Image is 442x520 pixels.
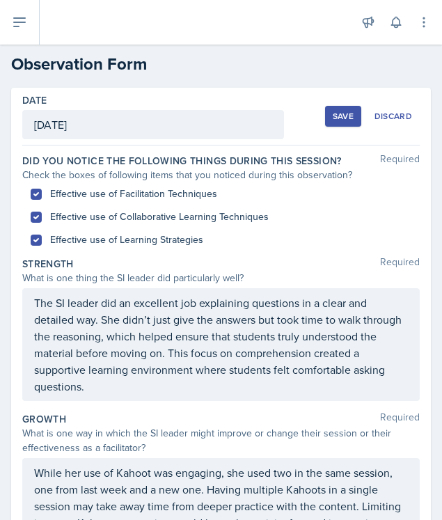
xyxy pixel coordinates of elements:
[22,93,47,107] label: Date
[22,271,420,285] div: What is one thing the SI leader did particularly well?
[325,106,361,127] button: Save
[50,210,269,224] label: Effective use of Collaborative Learning Techniques
[34,294,408,395] p: The SI leader did an excellent job explaining questions in a clear and detailed way. She didn’t j...
[22,168,420,182] div: Check the boxes of following items that you noticed during this observation?
[367,106,420,127] button: Discard
[380,154,420,168] span: Required
[380,412,420,426] span: Required
[11,52,431,77] h2: Observation Form
[22,154,342,168] label: Did you notice the following things during this session?
[380,257,420,271] span: Required
[50,233,203,247] label: Effective use of Learning Strategies
[374,111,412,122] div: Discard
[22,412,66,426] label: Growth
[50,187,217,201] label: Effective use of Facilitation Techniques
[333,111,354,122] div: Save
[22,257,74,271] label: Strength
[22,426,420,455] div: What is one way in which the SI leader might improve or change their session or their effectivene...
